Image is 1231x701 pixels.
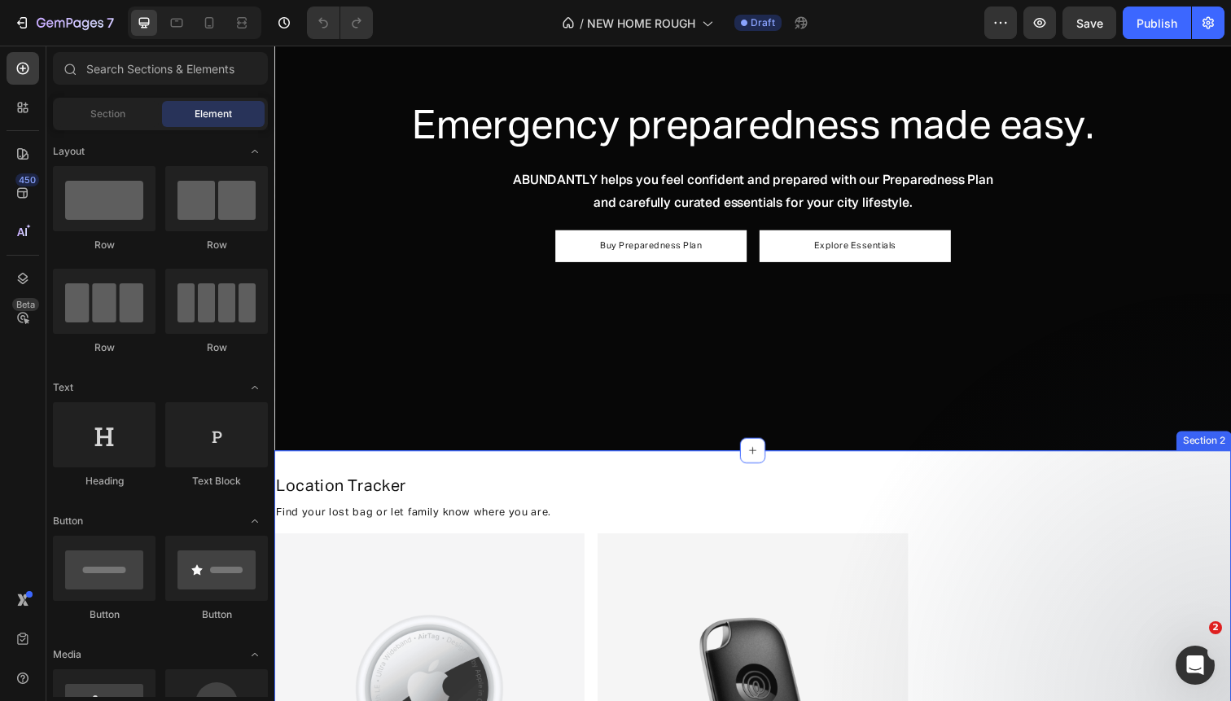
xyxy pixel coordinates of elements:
div: Publish [1137,15,1177,32]
div: Text Block [165,474,268,489]
div: Row [53,340,156,355]
input: Search Sections & Elements [53,52,268,85]
div: Button [53,607,156,622]
span: Button [53,514,83,528]
span: Explore Essentials [551,200,635,209]
span: 2 [1209,621,1222,634]
div: Heading [53,474,156,489]
div: Beta [12,298,39,311]
a: Explore Essentials [495,189,690,221]
button: 7 [7,7,121,39]
p: 7 [107,13,114,33]
div: Row [53,238,156,252]
div: Button [165,607,268,622]
span: Save [1076,16,1103,30]
span: Toggle open [242,508,268,534]
span: Toggle open [242,138,268,164]
span: / [580,15,584,32]
div: 450 [15,173,39,186]
span: Buy Preparedness Plan [332,200,436,209]
span: NEW HOME ROUGH [587,15,695,32]
p: and carefully curated essentials for your city lifestyle. [15,151,962,174]
span: Layout [53,144,85,159]
div: Section 2 [924,397,974,411]
h2: Emergency preparedness made easy. [13,56,964,112]
iframe: Intercom live chat [1176,646,1215,685]
iframe: Design area [274,46,1231,701]
button: Save [1062,7,1116,39]
div: Undo/Redo [307,7,373,39]
span: Section [90,107,125,121]
span: Toggle open [242,642,268,668]
span: Text [53,380,73,395]
a: Buy Preparedness Plan [287,189,482,221]
span: Draft [751,15,775,30]
span: Element [195,107,232,121]
span: Find your lost bag or let family know where you are. [2,472,283,483]
div: Row [165,238,268,252]
div: Row [165,340,268,355]
p: ABUNDANTLY helps you feel confident and prepared with our Preparedness Plan [15,127,962,151]
span: Toggle open [242,375,268,401]
button: Publish [1123,7,1191,39]
span: Location Tracker [2,442,134,458]
span: Media [53,647,81,662]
